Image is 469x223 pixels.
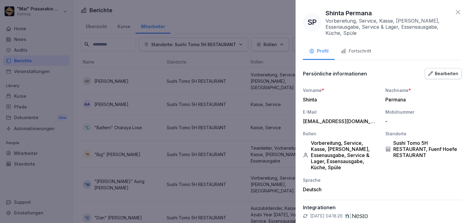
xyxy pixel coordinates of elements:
div: - [385,118,459,124]
div: [EMAIL_ADDRESS][DOMAIN_NAME] [303,118,376,124]
div: Rollen [303,130,379,137]
p: Shinta Permana [325,9,372,18]
button: Profil [303,43,335,60]
div: Vorname [303,87,379,93]
img: nesto.svg [345,213,368,219]
div: E-Mail [303,109,379,115]
div: SP [303,13,321,31]
div: Deutsch [303,186,379,192]
div: Nachname [385,87,462,93]
div: Shinta [303,97,376,103]
button: Bearbeiten [425,68,462,79]
div: Profil [309,48,329,55]
button: Fortschritt [335,43,377,60]
div: Standorte [385,130,462,137]
div: Mobilnummer [385,109,462,115]
div: Sushi Tomo 5H RESTAURANT, Fuenf Hoefe RESTAURANT [385,140,462,158]
div: Fortschritt [341,48,371,55]
p: Persönliche informationen [303,71,367,77]
div: Permana [385,97,459,103]
p: [DATE] 04:18:26 [310,213,343,219]
div: Sprache [303,177,379,183]
div: Vorbereitung, Service, Kasse, [PERSON_NAME], Essenausgabe, Service & Lager, Essensausgabe, Küche,... [303,140,379,170]
div: Bearbeiten [428,70,458,77]
p: Vorbereitung, Service, Kasse, [PERSON_NAME], Essenausgabe, Service & Lager, Essensausgabe, Küche,... [325,18,451,36]
p: Integrationen [303,204,462,210]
